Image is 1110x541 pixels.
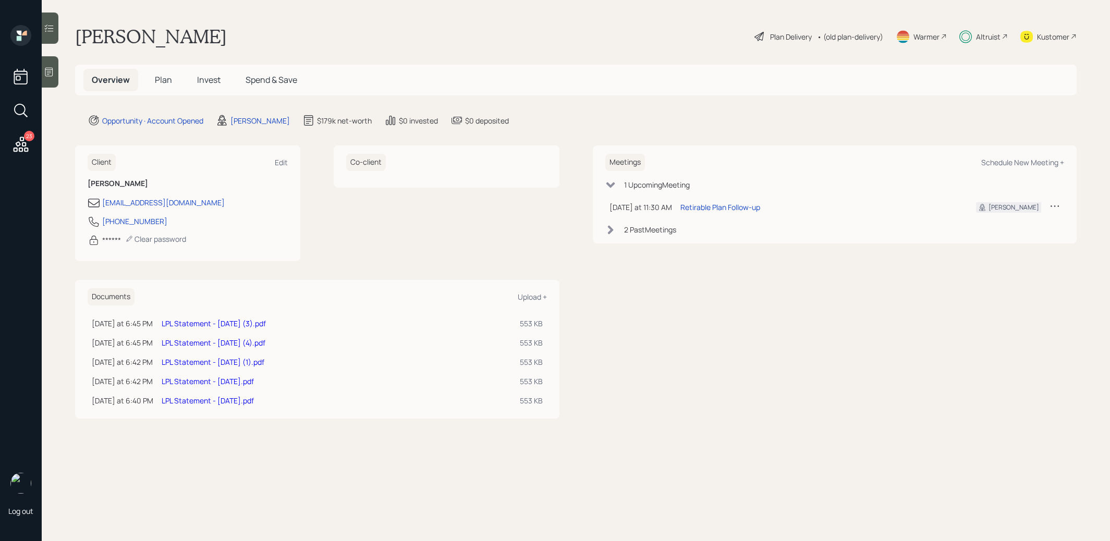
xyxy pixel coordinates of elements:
h6: Documents [88,288,135,305]
div: 23 [24,131,34,141]
div: 553 KB [520,395,543,406]
h6: Co-client [346,154,386,171]
div: [EMAIL_ADDRESS][DOMAIN_NAME] [102,197,225,208]
div: 553 KB [520,318,543,329]
a: LPL Statement - [DATE].pdf [162,376,254,386]
div: 553 KB [520,356,543,367]
div: Kustomer [1037,31,1069,42]
div: [PHONE_NUMBER] [102,216,167,227]
div: [PERSON_NAME] [989,203,1039,212]
div: Edit [275,157,288,167]
a: LPL Statement - [DATE].pdf [162,396,254,405]
div: [DATE] at 6:40 PM [92,395,153,406]
h1: [PERSON_NAME] [75,25,227,48]
div: [DATE] at 6:45 PM [92,318,153,329]
div: [DATE] at 6:42 PM [92,356,153,367]
div: $179k net-worth [317,115,372,126]
div: Upload + [518,292,547,302]
div: Altruist [976,31,1001,42]
div: 2 Past Meeting s [624,224,676,235]
div: Log out [8,506,33,516]
div: Clear password [125,234,186,244]
div: 1 Upcoming Meeting [624,179,690,190]
span: Invest [197,74,221,85]
div: [DATE] at 6:45 PM [92,337,153,348]
span: Spend & Save [246,74,297,85]
div: [PERSON_NAME] [230,115,290,126]
h6: Client [88,154,116,171]
a: LPL Statement - [DATE] (1).pdf [162,357,264,367]
img: treva-nostdahl-headshot.png [10,473,31,494]
div: Opportunity · Account Opened [102,115,203,126]
div: 553 KB [520,337,543,348]
h6: Meetings [605,154,645,171]
div: $0 deposited [465,115,509,126]
span: Plan [155,74,172,85]
div: [DATE] at 11:30 AM [609,202,672,213]
div: • (old plan-delivery) [817,31,883,42]
div: $0 invested [399,115,438,126]
a: LPL Statement - [DATE] (3).pdf [162,318,266,328]
div: Warmer [913,31,940,42]
div: [DATE] at 6:42 PM [92,376,153,387]
span: Overview [92,74,130,85]
h6: [PERSON_NAME] [88,179,288,188]
a: LPL Statement - [DATE] (4).pdf [162,338,265,348]
div: Schedule New Meeting + [981,157,1064,167]
div: Plan Delivery [770,31,812,42]
div: 553 KB [520,376,543,387]
div: Retirable Plan Follow-up [680,202,760,213]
